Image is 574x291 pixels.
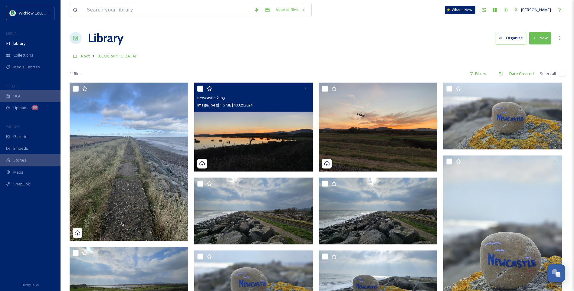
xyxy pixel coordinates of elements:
span: 11 file s [70,71,82,77]
div: Filters [467,68,489,80]
span: Embeds [13,145,28,151]
img: newcastle 1.jpg [319,83,438,172]
button: Open Chat [547,264,565,282]
a: What's New [445,6,475,14]
button: New [529,32,551,44]
a: Library [88,29,123,47]
img: 20240308_124216.jpg [194,178,313,244]
input: Search your library [84,3,251,17]
div: 99 [31,105,38,110]
a: View all files [273,4,308,16]
span: Root [81,53,90,59]
span: WIDGETS [6,124,20,129]
img: download%20(9).png [10,10,16,16]
span: Library [13,41,25,46]
img: Newcastle 3.jpg [70,83,188,240]
span: Stories [13,157,26,163]
span: Collections [13,52,33,58]
img: 20240308_124215.jpg [319,178,438,244]
span: COLLECT [6,84,19,88]
span: [PERSON_NAME] [521,7,551,12]
a: [PERSON_NAME] [511,4,554,16]
a: Privacy Policy [21,281,39,288]
span: MEDIA [6,31,17,36]
span: Galleries [13,134,30,139]
div: Date Created [506,68,537,80]
span: [GEOGRAPHIC_DATA] [98,53,136,59]
a: Root [81,52,90,60]
span: image/jpeg | 1.6 MB | 4032 x 3024 [197,102,253,108]
span: UGC [13,93,21,99]
span: Wicklow County Council [19,10,61,16]
span: SnapLink [13,181,30,187]
a: Organise [496,32,529,44]
span: Maps [13,169,23,175]
span: Media Centres [13,64,40,70]
img: newcastle 2.jpg [194,83,313,172]
button: Organise [496,32,526,44]
span: Select all [540,71,556,77]
span: Uploads [13,105,28,111]
a: [GEOGRAPHIC_DATA] [98,52,136,60]
img: 20240308_124152.jpg [443,83,562,149]
span: Privacy Policy [21,283,39,287]
span: newcastle 2.jpg [197,95,225,100]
